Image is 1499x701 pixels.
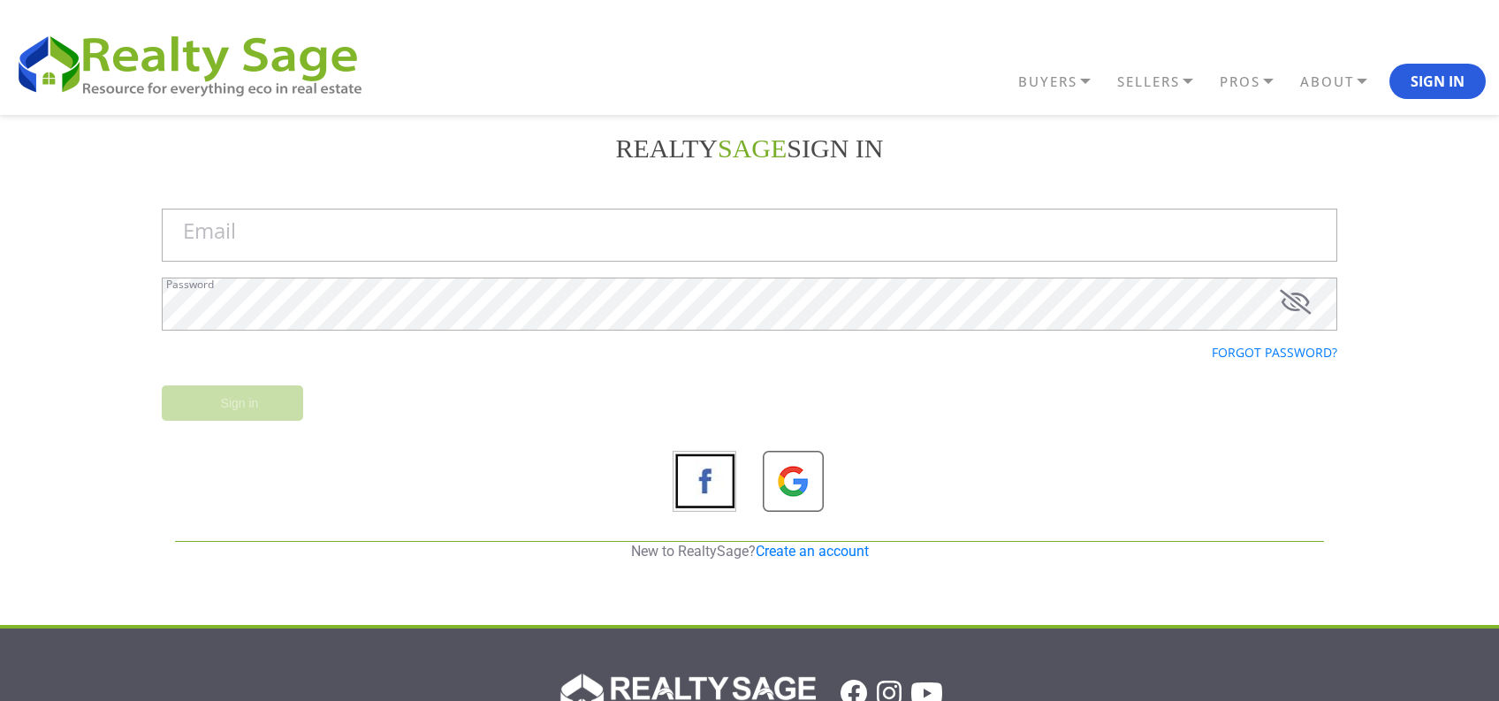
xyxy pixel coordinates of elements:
[166,279,214,290] label: Password
[13,28,380,99] img: REALTY SAGE
[1296,66,1389,97] a: ABOUT
[183,220,236,241] label: Email
[175,542,1324,561] p: New to RealtySage?
[1113,66,1215,97] a: SELLERS
[718,133,787,163] font: SAGE
[1014,66,1113,97] a: BUYERS
[1212,344,1337,361] a: Forgot password?
[1215,66,1296,97] a: PROS
[1389,64,1486,99] button: Sign In
[756,543,869,560] a: Create an account
[162,133,1337,164] h2: REALTY Sign in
